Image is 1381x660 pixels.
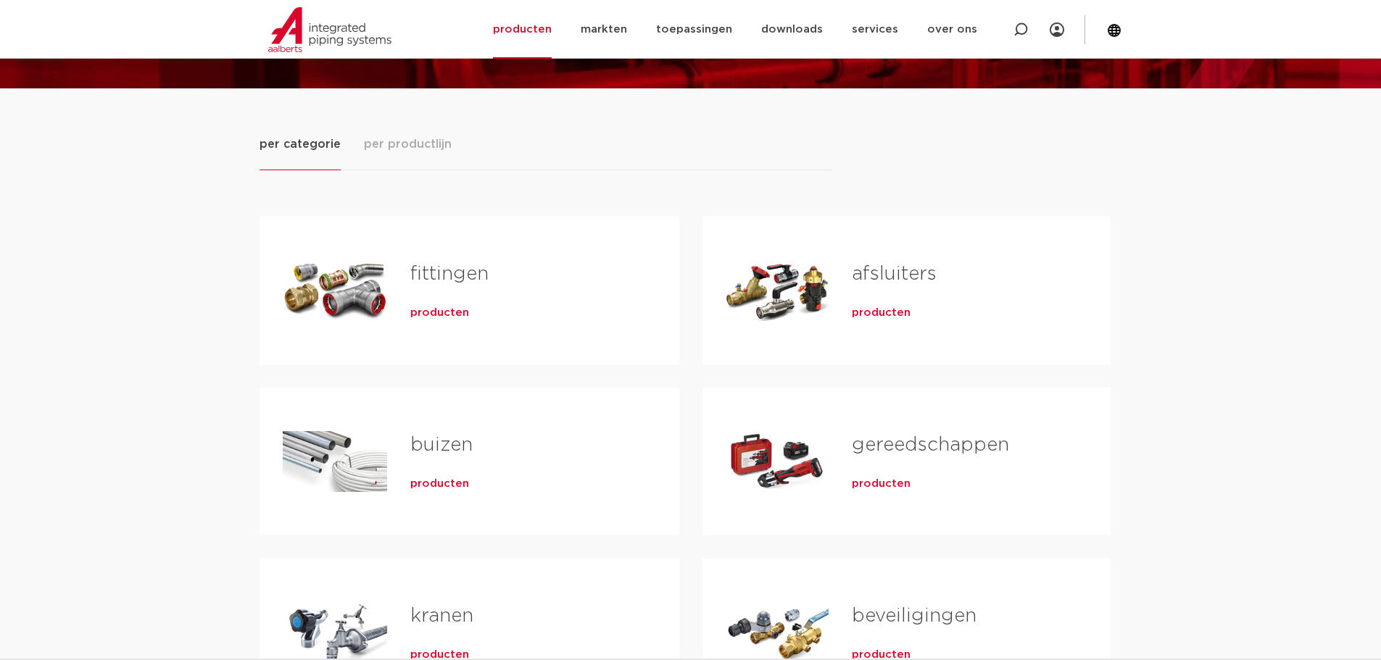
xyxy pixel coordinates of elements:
[852,435,1009,454] a: gereedschappen
[852,477,911,491] a: producten
[852,306,911,320] a: producten
[410,477,469,491] a: producten
[410,306,469,320] a: producten
[852,606,976,625] a: beveiligingen
[364,135,452,153] span: per productlijn
[410,264,489,283] a: fittingen
[260,135,341,153] span: per categorie
[410,606,473,625] a: kranen
[410,435,473,454] a: buizen
[852,264,937,283] a: afsluiters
